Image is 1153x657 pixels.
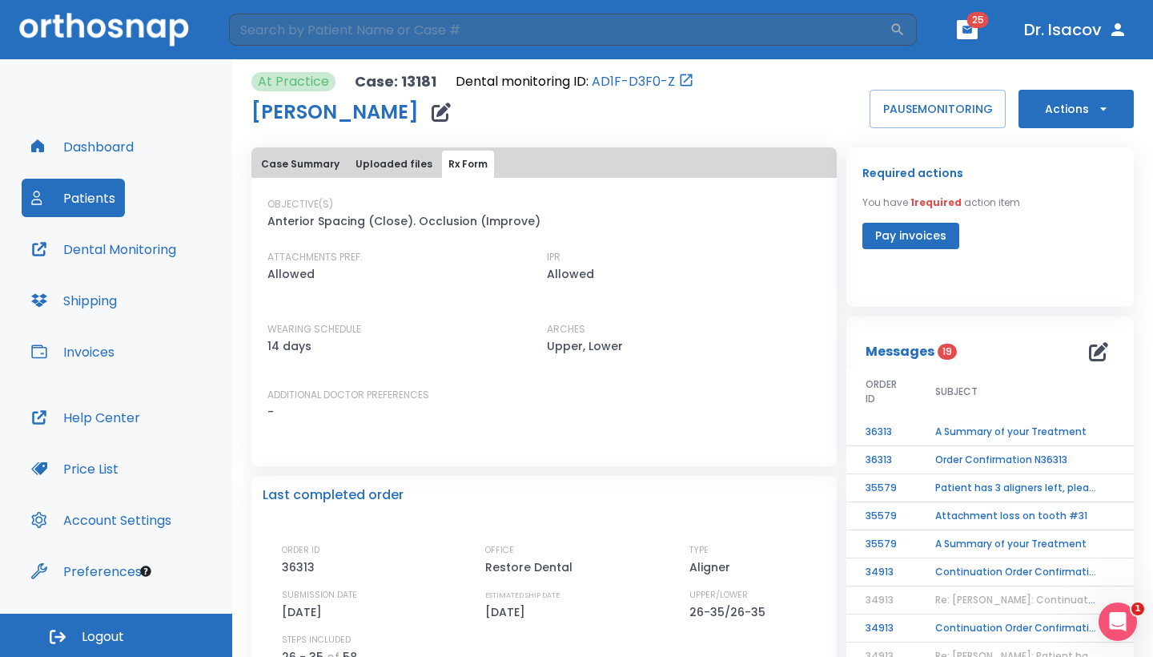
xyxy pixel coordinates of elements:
button: Account Settings [22,501,181,539]
span: 1 [1131,603,1144,615]
h1: [PERSON_NAME] [251,103,419,122]
p: Messages [866,342,934,361]
p: Anterior Spacing (Close). Occlusion (Improve) [267,212,540,231]
span: ORDER ID [866,377,897,406]
div: Tooltip anchor [139,564,153,578]
span: 19 [938,344,957,360]
button: Dr. Isacov [1018,15,1134,44]
p: Allowed [267,264,315,284]
button: Invoices [22,333,124,371]
p: Restore Dental [485,558,578,577]
p: Upper, Lower [547,337,623,356]
td: Attachment loss on tooth #31 [916,502,1116,530]
p: IPR [547,250,560,264]
p: At Practice [258,72,329,91]
p: Dental monitoring ID: [456,72,589,91]
p: OBJECTIVE(S) [267,197,333,212]
p: [DATE] [485,603,531,622]
p: STEPS INCLUDED [282,633,351,647]
p: 36313 [282,558,320,577]
p: You have action item [862,195,1020,210]
p: 14 days [267,337,311,356]
p: Aligner [689,558,736,577]
button: Rx Form [442,151,494,178]
span: 1 required [910,195,962,209]
p: ARCHES [547,322,585,337]
p: [DATE] [282,603,327,622]
p: Last completed order [263,486,404,505]
td: 34913 [846,615,916,643]
p: 26-35/26-35 [689,603,771,622]
button: Patients [22,179,125,217]
button: Help Center [22,398,150,437]
td: 35579 [846,502,916,530]
td: 36313 [846,418,916,446]
td: Continuation Order Confirmation [916,615,1116,643]
p: TYPE [689,543,709,558]
td: 34913 [846,558,916,586]
td: Order Confirmation N36313 [916,446,1116,474]
p: SUBMISSION DATE [282,588,357,603]
iframe: Intercom live chat [1099,603,1137,641]
button: PAUSEMONITORING [870,90,1006,128]
input: Search by Patient Name or Case # [229,14,890,46]
div: Open patient in dental monitoring portal [456,72,694,91]
button: Uploaded files [349,151,439,178]
p: ADDITIONAL DOCTOR PREFERENCES [267,388,429,402]
button: Pay invoices [862,223,959,249]
p: ORDER ID [282,543,319,558]
td: 35579 [846,474,916,502]
p: Allowed [547,264,594,284]
p: Case: 13181 [355,72,436,91]
span: 34913 [866,593,894,607]
span: SUBJECT [935,385,978,399]
button: Price List [22,449,128,488]
span: 25 [967,12,989,28]
td: Patient has 3 aligners left, please order next set! [916,474,1116,502]
button: Dental Monitoring [22,230,186,268]
td: A Summary of your Treatment [916,418,1116,446]
div: tabs [255,151,834,178]
button: Preferences [22,552,151,590]
p: WEARING SCHEDULE [267,322,361,337]
td: A Summary of your Treatment [916,530,1116,558]
p: OFFICE [485,543,514,558]
p: UPPER/LOWER [689,588,748,603]
a: AD1F-D3F0-Z [592,72,675,91]
p: ESTIMATED SHIP DATE [485,588,560,603]
button: Dashboard [22,127,143,166]
p: ATTACHMENTS PREF. [267,250,363,264]
td: 36313 [846,446,916,474]
button: Case Summary [255,151,346,178]
td: 35579 [846,530,916,558]
span: Logout [82,628,124,646]
p: Required actions [862,163,963,183]
p: - [267,402,274,421]
td: Continuation Order Confirmation [916,558,1116,586]
button: Actions [1018,90,1134,128]
button: Shipping [22,281,127,320]
img: Orthosnap [19,13,189,46]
